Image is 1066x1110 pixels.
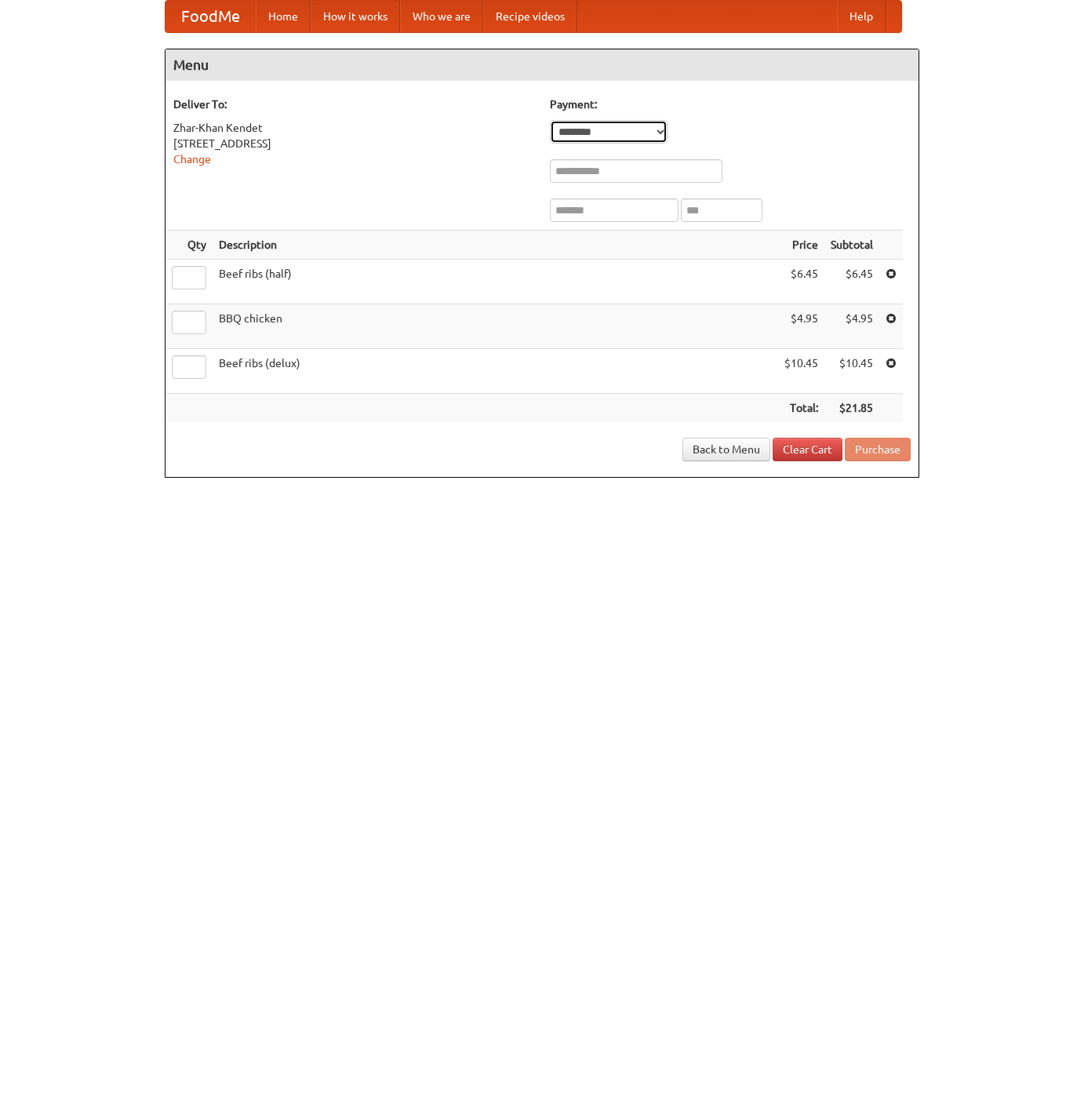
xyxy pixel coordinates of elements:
td: $4.95 [778,304,824,349]
th: Price [778,231,824,260]
td: BBQ chicken [213,304,778,349]
a: How it works [311,1,400,32]
a: Back to Menu [682,438,770,461]
a: Home [256,1,311,32]
div: Zhar-Khan Kendet [173,120,534,136]
td: Beef ribs (delux) [213,349,778,394]
button: Purchase [845,438,911,461]
td: Beef ribs (half) [213,260,778,304]
th: Subtotal [824,231,879,260]
th: Total: [778,394,824,423]
a: Help [837,1,886,32]
td: $10.45 [778,349,824,394]
td: $10.45 [824,349,879,394]
th: Description [213,231,778,260]
h5: Payment: [550,96,911,112]
a: FoodMe [166,1,256,32]
h5: Deliver To: [173,96,534,112]
a: Change [173,153,211,166]
th: Qty [166,231,213,260]
div: [STREET_ADDRESS] [173,136,534,151]
a: Clear Cart [773,438,842,461]
a: Who we are [400,1,483,32]
td: $6.45 [778,260,824,304]
td: $4.95 [824,304,879,349]
a: Recipe videos [483,1,577,32]
th: $21.85 [824,394,879,423]
h4: Menu [166,49,919,81]
td: $6.45 [824,260,879,304]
